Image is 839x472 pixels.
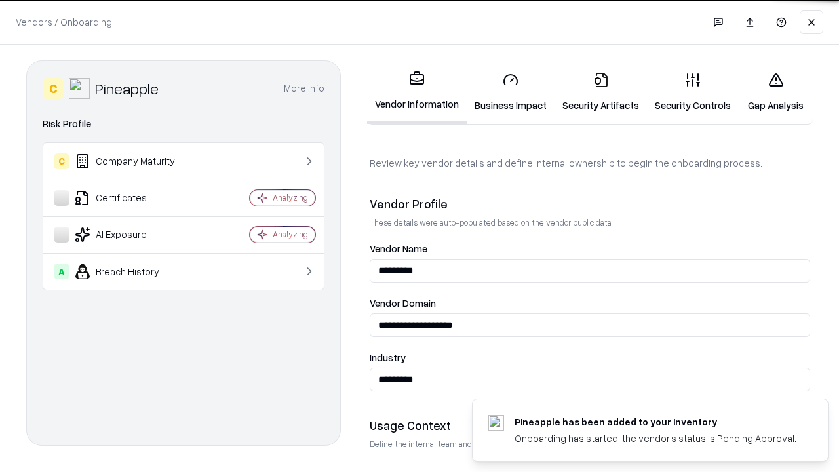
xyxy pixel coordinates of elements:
img: Pineapple [69,78,90,99]
div: Breach History [54,264,210,279]
label: Vendor Domain [370,298,810,308]
a: Security Artifacts [555,62,647,123]
div: Company Maturity [54,153,210,169]
div: Onboarding has started, the vendor's status is Pending Approval. [515,431,796,445]
a: Business Impact [467,62,555,123]
div: Risk Profile [43,116,324,132]
a: Vendor Information [367,60,467,124]
img: pineappleenergy.com [488,415,504,431]
a: Security Controls [647,62,739,123]
p: Vendors / Onboarding [16,15,112,29]
div: Analyzing [273,192,308,203]
div: Certificates [54,190,210,206]
div: A [54,264,69,279]
p: Review key vendor details and define internal ownership to begin the onboarding process. [370,156,810,170]
a: Gap Analysis [739,62,813,123]
div: Pineapple [95,78,159,99]
div: Analyzing [273,229,308,240]
div: Usage Context [370,418,810,433]
p: These details were auto-populated based on the vendor public data [370,217,810,228]
div: Pineapple has been added to your inventory [515,415,796,429]
div: AI Exposure [54,227,210,243]
div: C [54,153,69,169]
div: C [43,78,64,99]
label: Industry [370,353,810,363]
button: More info [284,77,324,100]
p: Define the internal team and reason for using this vendor. This helps assess business relevance a... [370,439,810,450]
label: Vendor Name [370,244,810,254]
div: Vendor Profile [370,196,810,212]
